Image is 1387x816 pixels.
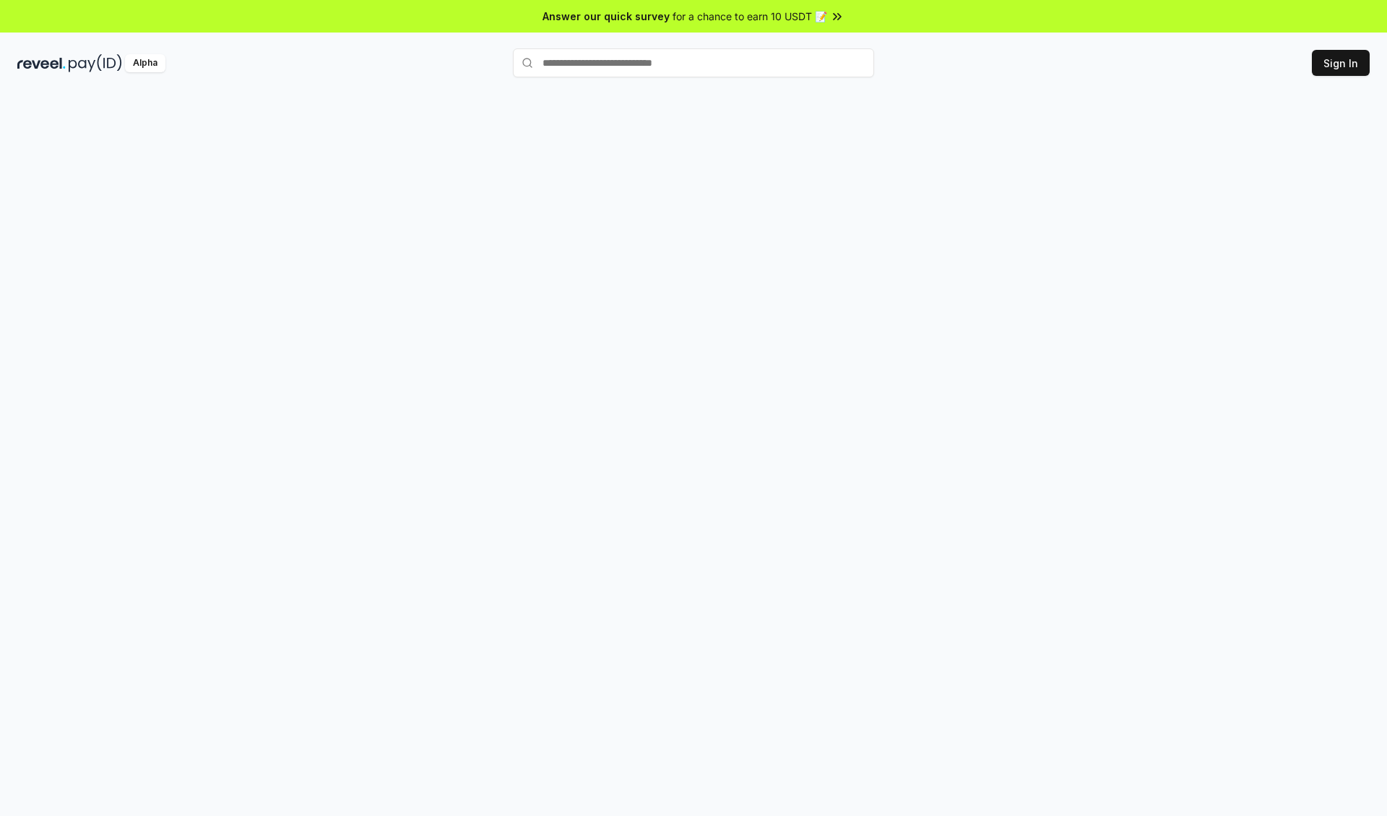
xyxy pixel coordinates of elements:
img: pay_id [69,54,122,72]
div: Alpha [125,54,165,72]
button: Sign In [1312,50,1370,76]
span: Answer our quick survey [543,9,670,24]
span: for a chance to earn 10 USDT 📝 [673,9,827,24]
img: reveel_dark [17,54,66,72]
